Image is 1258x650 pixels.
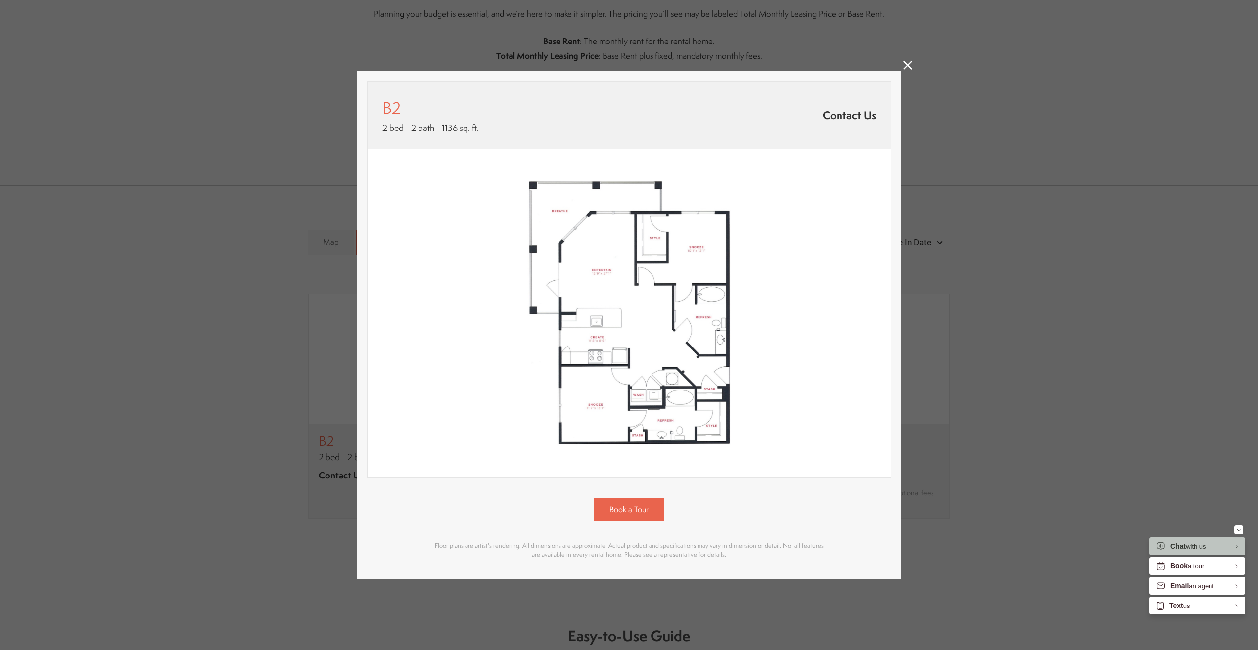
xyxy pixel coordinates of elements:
[609,504,649,516] span: Book a Tour
[594,498,664,522] a: Book a Tour
[382,96,401,119] p: B2
[431,541,827,559] p: Floor plans are artist's rendering. All dimensions are approximate. Actual product and specificat...
[411,122,434,134] span: 2 bath
[368,149,891,477] img: B2 - 2 bedroom floor plan layout with 2 bathrooms and 1136 square feet
[823,108,876,123] span: Contact Us
[382,122,404,134] span: 2 bed
[442,122,479,134] span: 1136 sq. ft.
